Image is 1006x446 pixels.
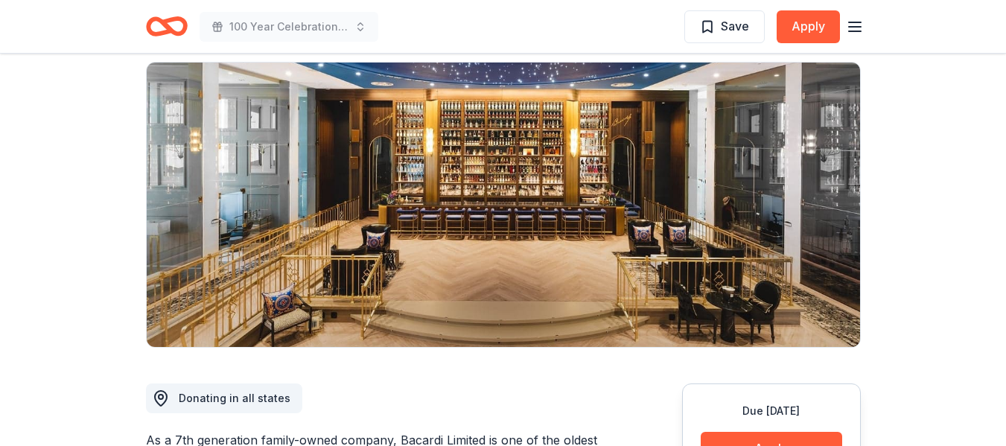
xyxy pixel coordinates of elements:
[200,12,378,42] button: 100 Year Celebration Speakeasy Gala
[701,402,842,420] div: Due [DATE]
[684,10,765,43] button: Save
[721,16,749,36] span: Save
[777,10,840,43] button: Apply
[147,63,860,347] img: Image for Bacardi Limited
[229,18,348,36] span: 100 Year Celebration Speakeasy Gala
[146,9,188,44] a: Home
[179,392,290,404] span: Donating in all states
